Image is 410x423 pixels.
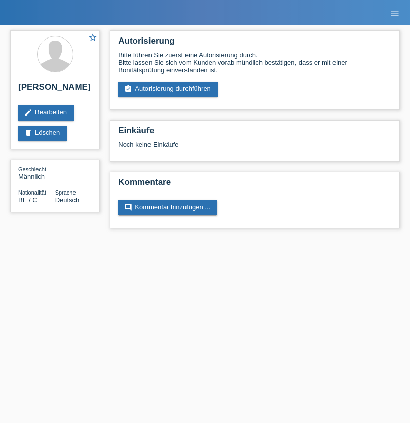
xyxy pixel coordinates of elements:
[124,85,132,93] i: assignment_turned_in
[118,51,392,74] div: Bitte führen Sie zuerst eine Autorisierung durch. Bitte lassen Sie sich vom Kunden vorab mündlich...
[88,33,97,44] a: star_border
[124,203,132,211] i: comment
[24,108,32,117] i: edit
[18,126,67,141] a: deleteLöschen
[18,105,74,121] a: editBearbeiten
[118,82,218,97] a: assignment_turned_inAutorisierung durchführen
[118,200,217,215] a: commentKommentar hinzufügen ...
[55,189,76,196] span: Sprache
[55,196,80,204] span: Deutsch
[18,165,55,180] div: Männlich
[18,82,92,97] h2: [PERSON_NAME]
[118,141,392,156] div: Noch keine Einkäufe
[88,33,97,42] i: star_border
[118,126,392,141] h2: Einkäufe
[24,129,32,137] i: delete
[118,177,392,193] h2: Kommentare
[18,166,46,172] span: Geschlecht
[390,8,400,18] i: menu
[18,189,46,196] span: Nationalität
[118,36,392,51] h2: Autorisierung
[385,10,405,16] a: menu
[18,196,38,204] span: Belgien / C / 01.01.2020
